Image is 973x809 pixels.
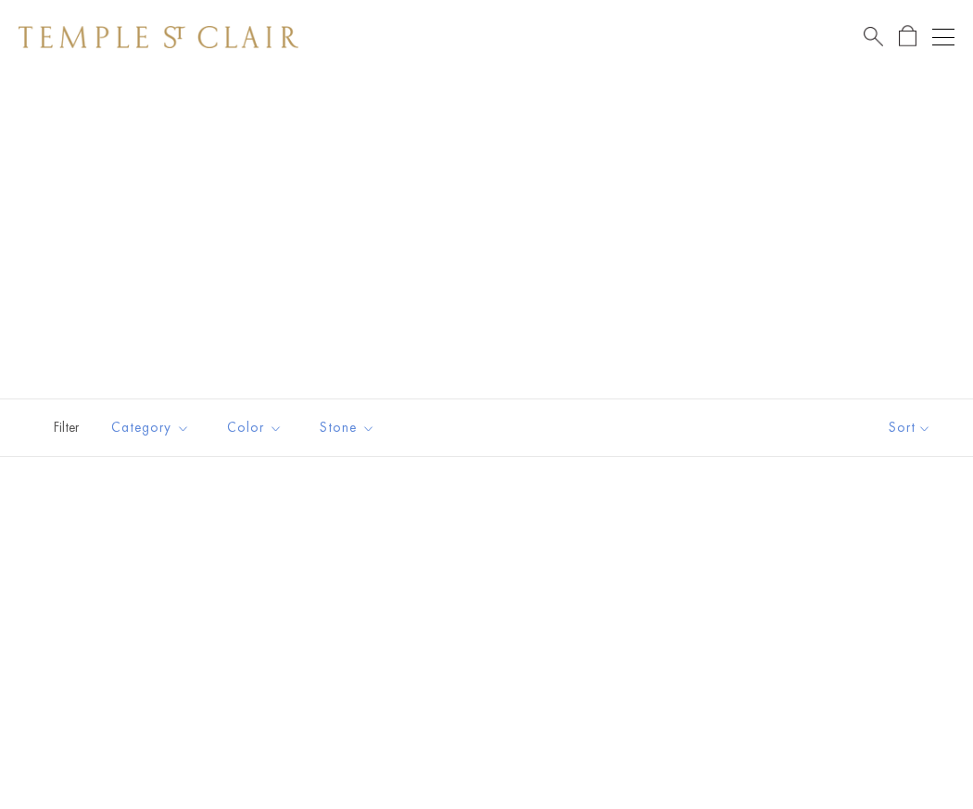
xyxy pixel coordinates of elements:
a: Open Shopping Bag [899,25,916,48]
a: Search [864,25,883,48]
span: Category [102,416,204,439]
span: Stone [310,416,389,439]
button: Color [213,407,297,449]
button: Category [97,407,204,449]
button: Open navigation [932,26,954,48]
button: Show sort by [847,399,973,456]
span: Color [218,416,297,439]
img: Temple St. Clair [19,26,298,48]
button: Stone [306,407,389,449]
